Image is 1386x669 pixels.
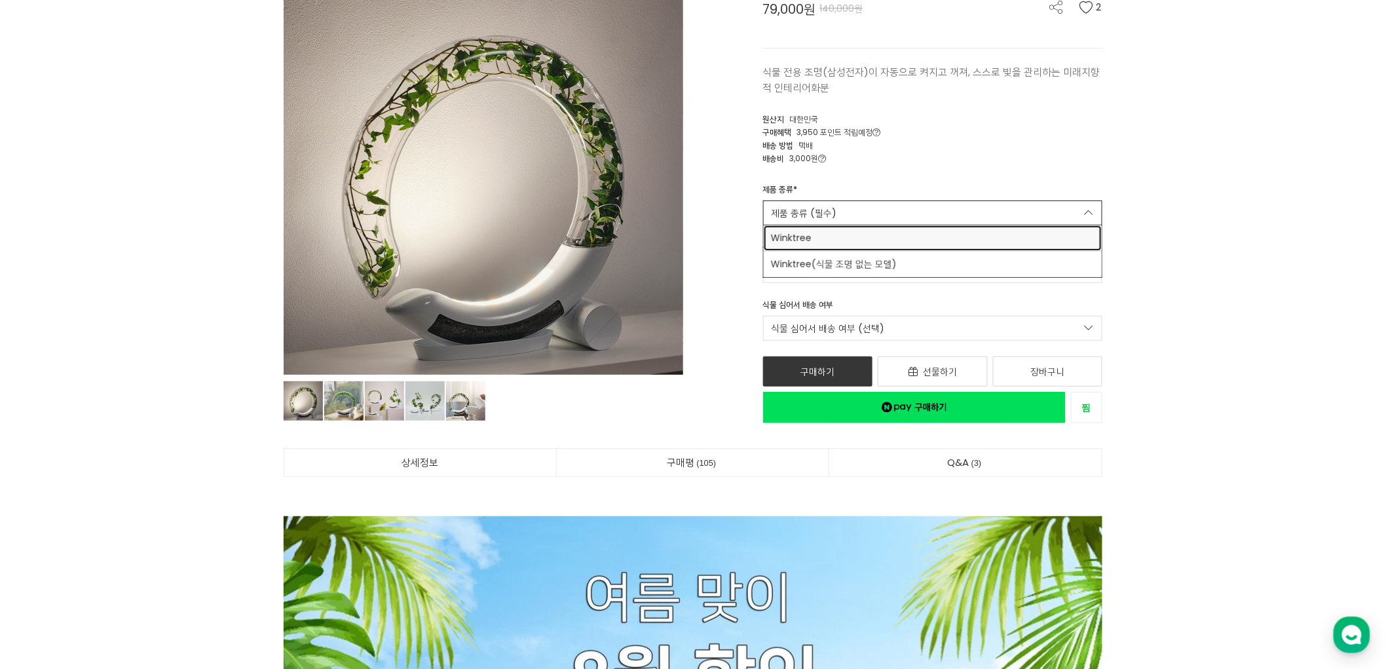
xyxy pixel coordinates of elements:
[763,299,834,316] div: 식물 심어서 배송 여부
[86,415,169,448] a: 대화
[969,456,984,470] span: 3
[763,153,785,164] span: 배송비
[41,435,49,446] span: 홈
[829,449,1102,476] a: Q&A3
[772,258,1095,271] span: Winktree(식물 조명 없는 모델)
[772,231,1095,245] span: Winktree
[820,2,863,15] span: 140,000원
[923,365,957,378] span: 선물하기
[763,3,816,16] span: 79,000원
[763,316,1103,341] a: 식물 심어서 배송 여부 (선택)
[4,415,86,448] a: 홈
[169,415,252,448] a: 설정
[790,113,819,124] span: 대한민국
[799,140,814,151] span: 택배
[797,126,881,138] span: 3,950 포인트 적립예정
[557,449,829,476] a: 구매평105
[764,252,1102,277] a: Winktree(식물 조명 없는 모델)
[1071,392,1102,423] a: 새창
[695,456,719,470] span: 105
[763,64,1103,96] p: 식물 전용 조명(삼성전자)이 자동으로 켜지고 꺼져, 스스로 빛을 관리하는 미래지향적 인테리어화분
[790,153,827,164] span: 3,000원
[202,435,218,446] span: 설정
[763,126,792,138] span: 구매혜택
[993,356,1103,387] a: 장바구니
[763,183,798,201] div: 제품 종류
[1096,1,1102,14] span: 2
[763,392,1066,423] a: 새창
[120,436,136,446] span: 대화
[1079,1,1102,14] button: 2
[284,449,556,476] a: 상세정보
[763,140,794,151] span: 배송 방법
[763,356,873,387] a: 구매하기
[763,113,785,124] span: 원산지
[763,201,1103,225] a: 제품 종류 (필수)
[764,225,1102,251] a: Winktree
[878,356,988,387] a: 선물하기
